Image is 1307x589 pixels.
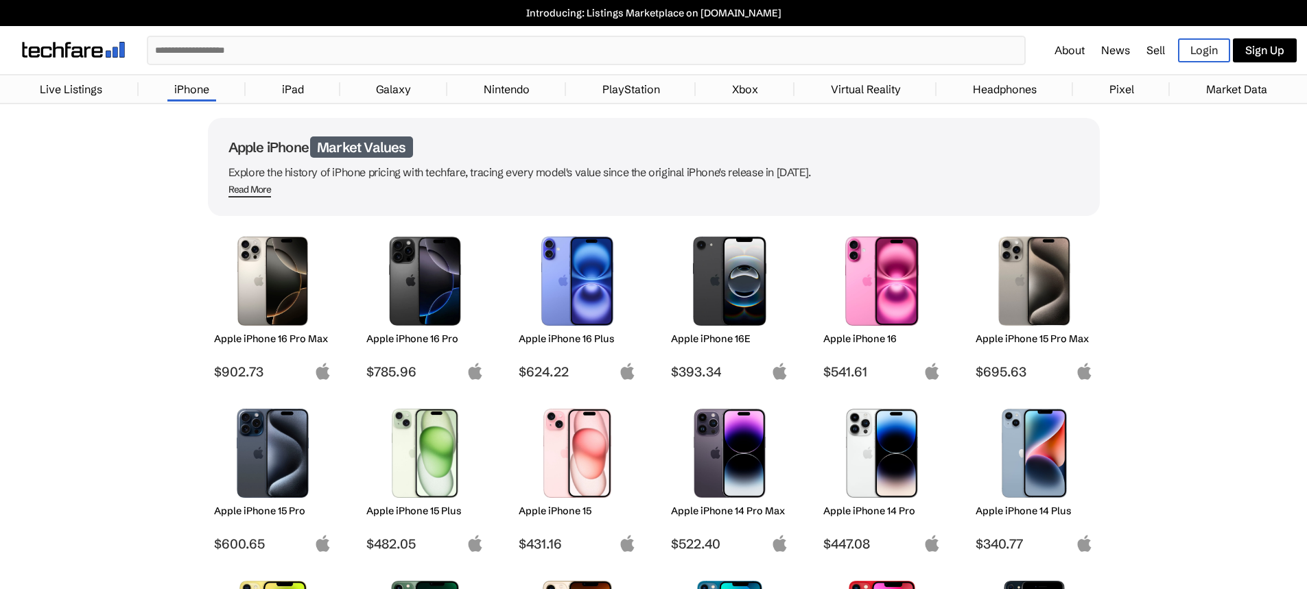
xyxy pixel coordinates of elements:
a: Live Listings [33,75,109,103]
a: About [1055,43,1085,57]
h1: Apple iPhone [228,139,1079,156]
span: $600.65 [214,536,331,552]
img: iPhone 16E [681,237,778,326]
img: apple-logo [1076,363,1093,380]
span: $340.77 [976,536,1093,552]
img: iPhone 15 [529,409,626,498]
img: iPhone 16 [834,237,930,326]
span: $624.22 [519,363,636,380]
a: iPhone 15 Plus Apple iPhone 15 Plus $482.05 apple-logo [360,402,491,552]
img: apple-logo [619,535,636,552]
a: iPad [275,75,311,103]
a: Virtual Reality [824,75,908,103]
img: iPhone 16 Plus [529,237,626,326]
a: Headphones [966,75,1044,103]
img: apple-logo [771,535,788,552]
a: iPhone 15 Pro Apple iPhone 15 Pro $600.65 apple-logo [208,402,338,552]
h2: Apple iPhone 15 Plus [366,505,484,517]
a: Market Data [1199,75,1274,103]
h2: Apple iPhone 15 [519,505,636,517]
img: apple-logo [771,363,788,380]
h2: Apple iPhone 16 Plus [519,333,636,345]
a: Introducing: Listings Marketplace on [DOMAIN_NAME] [7,7,1300,19]
div: Read More [228,184,272,195]
a: iPhone [167,75,216,103]
img: iPhone 14 Pro Max [681,409,778,498]
a: iPhone 16 Apple iPhone 16 $541.61 apple-logo [817,230,947,380]
span: $541.61 [823,363,941,380]
a: Xbox [725,75,765,103]
h2: Apple iPhone 14 Pro Max [671,505,788,517]
a: Pixel [1103,75,1141,103]
a: iPhone 15 Apple iPhone 15 $431.16 apple-logo [513,402,643,552]
img: apple-logo [923,363,941,380]
span: $431.16 [519,536,636,552]
a: iPhone 15 Pro Max Apple iPhone 15 Pro Max $695.63 apple-logo [969,230,1100,380]
img: apple-logo [314,535,331,552]
h2: Apple iPhone 16 [823,333,941,345]
img: iPhone 14 Pro [834,409,930,498]
a: iPhone 14 Pro Max Apple iPhone 14 Pro Max $522.40 apple-logo [665,402,795,552]
span: $522.40 [671,536,788,552]
img: iPhone 15 Pro [224,409,321,498]
a: iPhone 14 Pro Apple iPhone 14 Pro $447.08 apple-logo [817,402,947,552]
a: Sign Up [1233,38,1297,62]
a: Galaxy [369,75,418,103]
span: Market Values [310,136,413,158]
span: $393.34 [671,363,788,380]
img: iPhone 16 Pro [377,237,473,326]
a: Sell [1146,43,1165,57]
img: iPhone 15 Pro Max [986,237,1083,326]
a: iPhone 16E Apple iPhone 16E $393.34 apple-logo [665,230,795,380]
img: apple-logo [467,535,484,552]
h2: Apple iPhone 14 Plus [976,505,1093,517]
span: $447.08 [823,536,941,552]
a: Login [1178,38,1230,62]
p: Explore the history of iPhone pricing with techfare, tracing every model's value since the origin... [228,163,1079,182]
h2: Apple iPhone 16 Pro [366,333,484,345]
img: iPhone 14 Plus [986,409,1083,498]
h2: Apple iPhone 15 Pro [214,505,331,517]
h2: Apple iPhone 15 Pro Max [976,333,1093,345]
a: iPhone 16 Pro Max Apple iPhone 16 Pro Max $902.73 apple-logo [208,230,338,380]
img: techfare logo [22,42,125,58]
a: iPhone 16 Pro Apple iPhone 16 Pro $785.96 apple-logo [360,230,491,380]
span: $785.96 [366,363,484,380]
img: apple-logo [619,363,636,380]
h2: Apple iPhone 14 Pro [823,505,941,517]
span: $482.05 [366,536,484,552]
h2: Apple iPhone 16 Pro Max [214,333,331,345]
a: News [1101,43,1130,57]
span: $902.73 [214,363,331,380]
a: Nintendo [477,75,537,103]
span: Read More [228,184,272,197]
img: apple-logo [467,363,484,380]
span: $695.63 [976,363,1093,380]
img: iPhone 16 Pro Max [224,237,321,326]
a: iPhone 16 Plus Apple iPhone 16 Plus $624.22 apple-logo [513,230,643,380]
img: apple-logo [1076,535,1093,552]
img: apple-logo [923,535,941,552]
img: iPhone 15 Plus [377,409,473,498]
a: PlayStation [596,75,667,103]
img: apple-logo [314,363,331,380]
a: iPhone 14 Plus Apple iPhone 14 Plus $340.77 apple-logo [969,402,1100,552]
h2: Apple iPhone 16E [671,333,788,345]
